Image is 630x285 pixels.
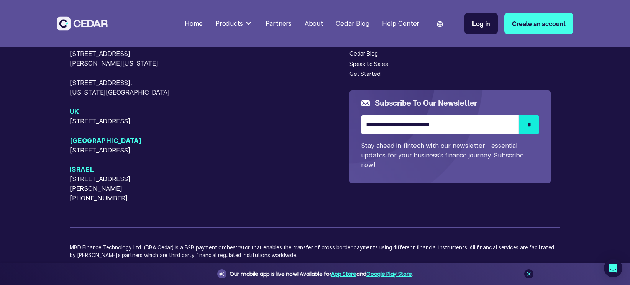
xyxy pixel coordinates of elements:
[185,19,202,28] div: Home
[464,13,498,34] a: Log in
[333,15,372,32] a: Cedar Blog
[349,60,388,68] a: Speak to Sales
[301,15,326,32] a: About
[349,70,381,78] a: Get Started
[70,49,171,69] span: [STREET_ADDRESS][PERSON_NAME][US_STATE]
[375,98,477,108] h5: Subscribe to our newsletter
[70,244,560,267] p: MBD Finance Technology Ltd. (DBA Cedar) is a B2B payment orchestrator that enables the transfer o...
[366,270,412,278] a: Google Play Store
[70,165,171,174] span: Israel
[70,107,171,116] span: UK
[472,19,490,28] div: Log in
[349,49,378,58] a: Cedar Blog
[262,15,295,32] a: Partners
[215,19,243,28] div: Products
[70,146,171,155] span: [STREET_ADDRESS]
[70,116,171,126] span: [STREET_ADDRESS]
[604,259,622,277] div: Open Intercom Messenger
[70,174,171,203] span: [STREET_ADDRESS][PERSON_NAME][PHONE_NUMBER]
[382,19,419,28] div: Help Center
[331,270,356,278] a: App Store
[437,21,443,27] img: world icon
[336,19,369,28] div: Cedar Blog
[361,141,540,170] p: Stay ahead in fintech with our newsletter - essential updates for your business's finance journey...
[379,15,423,32] a: Help Center
[504,13,573,34] a: Create an account
[266,19,292,28] div: Partners
[230,269,413,279] div: Our mobile app is live now! Available for and .
[361,98,540,170] form: Email Form
[305,19,323,28] div: About
[182,15,206,32] a: Home
[212,15,256,31] div: Products
[219,271,225,277] img: announcement
[70,78,171,98] span: [STREET_ADDRESS], [US_STATE][GEOGRAPHIC_DATA]
[70,136,171,146] span: [GEOGRAPHIC_DATA]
